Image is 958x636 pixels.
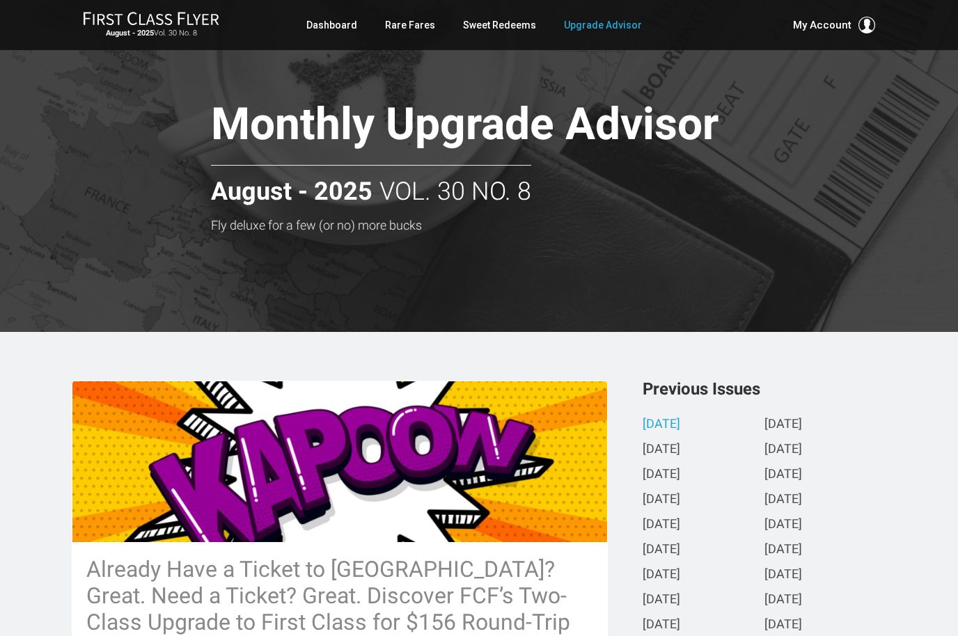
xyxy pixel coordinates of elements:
a: [DATE] [643,418,680,432]
small: Vol. 30 No. 8 [83,29,219,38]
h3: Fly deluxe for a few (or no) more bucks [211,218,817,232]
a: [DATE] [764,618,802,633]
a: [DATE] [643,568,680,582]
a: Sweet Redeems [463,13,536,38]
a: [DATE] [764,568,802,582]
button: My Account [793,17,875,33]
a: [DATE] [643,618,680,633]
a: Rare Fares [385,13,435,38]
a: [DATE] [764,418,802,432]
a: [DATE] [643,443,680,457]
a: [DATE] [764,543,802,557]
h3: Previous Issues [643,381,886,397]
a: [DATE] [643,493,680,507]
a: First Class FlyerAugust - 2025Vol. 30 No. 8 [83,11,219,39]
a: Upgrade Advisor [564,13,642,38]
h2: Vol. 30 No. 8 [211,165,531,206]
span: My Account [793,17,851,33]
a: [DATE] [764,468,802,482]
a: [DATE] [643,543,680,557]
a: [DATE] [764,443,802,457]
strong: August - 2025 [106,29,154,38]
a: [DATE] [643,518,680,532]
a: [DATE] [764,518,802,532]
a: [DATE] [643,468,680,482]
img: First Class Flyer [83,11,219,26]
a: [DATE] [643,593,680,607]
a: Dashboard [306,13,357,38]
a: [DATE] [764,593,802,607]
strong: August - 2025 [211,178,372,206]
a: [DATE] [764,493,802,507]
h3: Already Have a Ticket to [GEOGRAPHIC_DATA]? Great. Need a Ticket? Great. Discover FCF’s Two-Class... [86,556,593,635]
h1: Monthly Upgrade Advisor [211,100,817,154]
